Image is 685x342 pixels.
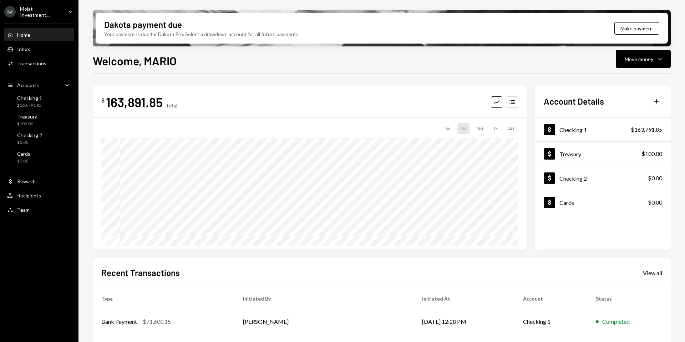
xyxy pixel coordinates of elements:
[234,310,413,333] td: [PERSON_NAME]
[648,174,662,182] div: $0.00
[104,19,182,30] div: Dakota payment due
[457,123,470,134] div: 1M
[17,158,30,164] div: $0.00
[17,82,39,88] div: Accounts
[535,117,671,141] a: Checking 1$163,791.85
[4,6,16,17] div: M
[474,123,486,134] div: 3M
[101,267,180,278] h2: Recent Transactions
[514,287,587,310] th: Account
[641,150,662,158] div: $100.00
[17,178,37,184] div: Rewards
[4,28,74,41] a: Home
[648,198,662,207] div: $0.00
[166,102,177,109] div: Total
[17,132,42,138] div: Checking 2
[4,130,74,147] a: Checking 2$0.00
[93,54,177,68] h1: Welcome, MARIO
[106,94,163,110] div: 163,891.85
[413,287,514,310] th: Initiated At
[4,57,74,70] a: Transactions
[4,203,74,216] a: Team
[535,190,671,214] a: Cards$0.00
[17,46,30,52] div: Inbox
[559,126,587,133] div: Checking 1
[104,30,300,38] div: Your payment is due for Dakota Pro. Select a drawdown account for all future payments.
[413,310,514,333] td: [DATE] 12:28 PM
[559,175,587,182] div: Checking 2
[17,95,42,101] div: Checking 1
[514,310,587,333] td: Checking 1
[17,151,30,157] div: Cards
[643,269,662,277] a: View all
[4,79,74,91] a: Accounts
[441,123,453,134] div: 1W
[4,149,74,166] a: Cards$0.00
[505,123,518,134] div: ALL
[535,166,671,190] a: Checking 2$0.00
[4,111,74,129] a: Treasury$100.00
[587,287,671,310] th: Status
[559,151,581,157] div: Treasury
[535,142,671,166] a: Treasury$100.00
[559,199,574,206] div: Cards
[101,317,137,326] div: Bank Payment
[234,287,413,310] th: Initiated By
[625,55,653,63] div: Move money
[17,60,46,66] div: Transactions
[4,93,74,110] a: Checking 1$163,791.85
[17,192,41,198] div: Recipients
[602,317,630,326] div: Completed
[614,22,659,35] button: Make payment
[143,317,171,326] div: $71,600.15
[17,207,30,213] div: Team
[17,32,30,38] div: Home
[631,125,662,134] div: $163,791.85
[544,95,604,107] h2: Account Details
[17,121,37,127] div: $100.00
[17,102,42,109] div: $163,791.85
[4,175,74,187] a: Rewards
[101,97,105,104] div: $
[93,287,234,310] th: Type
[616,50,671,68] button: Move money
[4,42,74,55] a: Inbox
[4,189,74,202] a: Recipients
[17,140,42,146] div: $0.00
[490,123,501,134] div: 1Y
[17,114,37,120] div: Treasury
[20,6,62,18] div: Molat Investment...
